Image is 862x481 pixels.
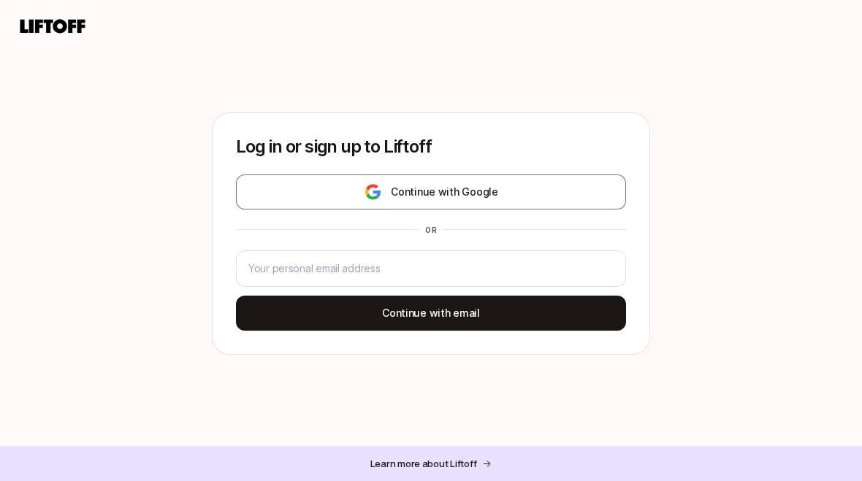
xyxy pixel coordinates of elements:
button: Continue with email [236,296,626,331]
button: Learn more about Liftoff [359,450,504,477]
p: Log in or sign up to Liftoff [236,136,626,157]
input: Your personal email address [248,260,614,277]
div: or [419,224,443,236]
button: Continue with Google [236,174,626,209]
img: google-logo [364,183,382,201]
